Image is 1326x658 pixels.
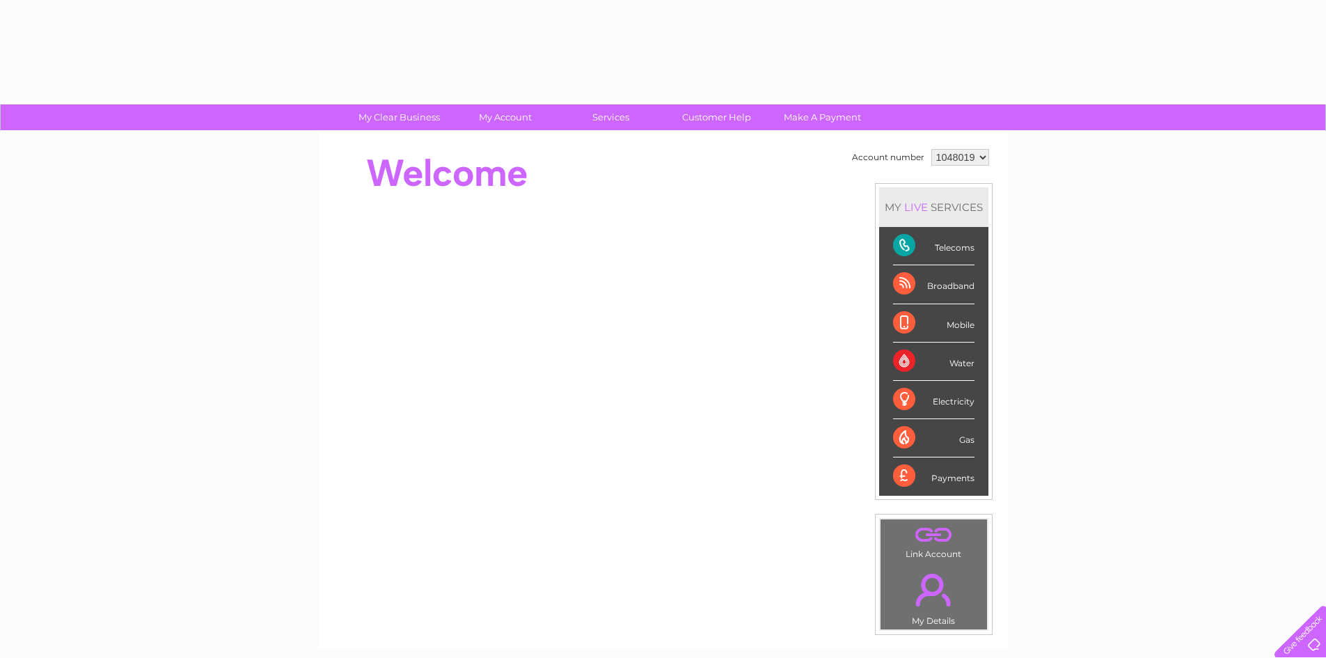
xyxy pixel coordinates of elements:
[765,104,880,130] a: Make A Payment
[849,146,928,169] td: Account number
[884,523,984,547] a: .
[893,419,974,457] div: Gas
[893,381,974,419] div: Electricity
[879,187,988,227] div: MY SERVICES
[342,104,457,130] a: My Clear Business
[884,565,984,614] a: .
[893,457,974,495] div: Payments
[893,265,974,304] div: Broadband
[448,104,562,130] a: My Account
[893,343,974,381] div: Water
[893,227,974,265] div: Telecoms
[880,519,988,563] td: Link Account
[880,562,988,630] td: My Details
[553,104,668,130] a: Services
[901,201,931,214] div: LIVE
[893,304,974,343] div: Mobile
[659,104,774,130] a: Customer Help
